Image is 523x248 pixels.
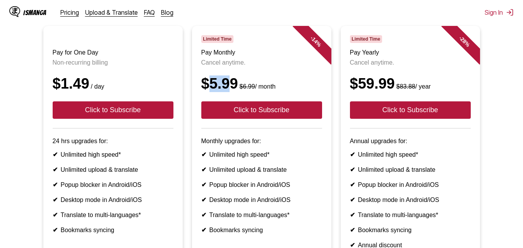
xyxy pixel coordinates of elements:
[201,197,206,203] b: ✔
[60,9,79,16] a: Pricing
[53,197,58,203] b: ✔
[9,6,60,19] a: IsManga LogoIsManga
[350,75,471,92] div: $59.99
[350,59,471,66] p: Cancel anytime.
[238,83,276,90] small: / month
[53,166,173,173] li: Unlimited upload & translate
[201,75,322,92] div: $5.99
[53,151,173,158] li: Unlimited high speed*
[201,226,322,234] li: Bookmarks syncing
[53,181,173,188] li: Popup blocker in Android/iOS
[23,9,46,16] div: IsManga
[350,211,471,219] li: Translate to multi-languages*
[201,181,322,188] li: Popup blocker in Android/iOS
[201,101,322,119] button: Click to Subscribe
[201,59,322,66] p: Cancel anytime.
[350,196,471,204] li: Desktop mode in Android/iOS
[396,83,415,90] s: $83.88
[53,181,58,188] b: ✔
[350,181,471,188] li: Popup blocker in Android/iOS
[53,101,173,119] button: Click to Subscribe
[506,9,514,16] img: Sign out
[350,151,355,158] b: ✔
[201,196,322,204] li: Desktop mode in Android/iOS
[292,18,339,65] div: - 14 %
[53,196,173,204] li: Desktop mode in Android/iOS
[350,151,471,158] li: Unlimited high speed*
[201,227,206,233] b: ✔
[53,151,58,158] b: ✔
[53,59,173,66] p: Non-recurring billing
[201,212,206,218] b: ✔
[350,181,355,188] b: ✔
[441,18,487,65] div: - 28 %
[350,166,471,173] li: Unlimited upload & translate
[53,226,173,234] li: Bookmarks syncing
[350,226,471,234] li: Bookmarks syncing
[53,227,58,233] b: ✔
[201,181,206,188] b: ✔
[350,35,382,43] span: Limited Time
[350,166,355,173] b: ✔
[53,212,58,218] b: ✔
[350,212,355,218] b: ✔
[350,227,355,233] b: ✔
[350,49,471,56] h3: Pay Yearly
[53,49,173,56] h3: Pay for One Day
[201,138,322,145] p: Monthly upgrades for:
[144,9,155,16] a: FAQ
[201,49,322,56] h3: Pay Monthly
[53,75,173,92] div: $1.49
[53,211,173,219] li: Translate to multi-languages*
[201,211,322,219] li: Translate to multi-languages*
[350,138,471,145] p: Annual upgrades for:
[85,9,138,16] a: Upload & Translate
[201,151,322,158] li: Unlimited high speed*
[485,9,514,16] button: Sign In
[89,83,105,90] small: / day
[53,138,173,145] p: 24 hrs upgrades for:
[201,35,233,43] span: Limited Time
[350,101,471,119] button: Click to Subscribe
[201,151,206,158] b: ✔
[53,166,58,173] b: ✔
[9,6,20,17] img: IsManga Logo
[201,166,322,173] li: Unlimited upload & translate
[350,197,355,203] b: ✔
[395,83,431,90] small: / year
[161,9,173,16] a: Blog
[240,83,255,90] s: $6.99
[201,166,206,173] b: ✔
